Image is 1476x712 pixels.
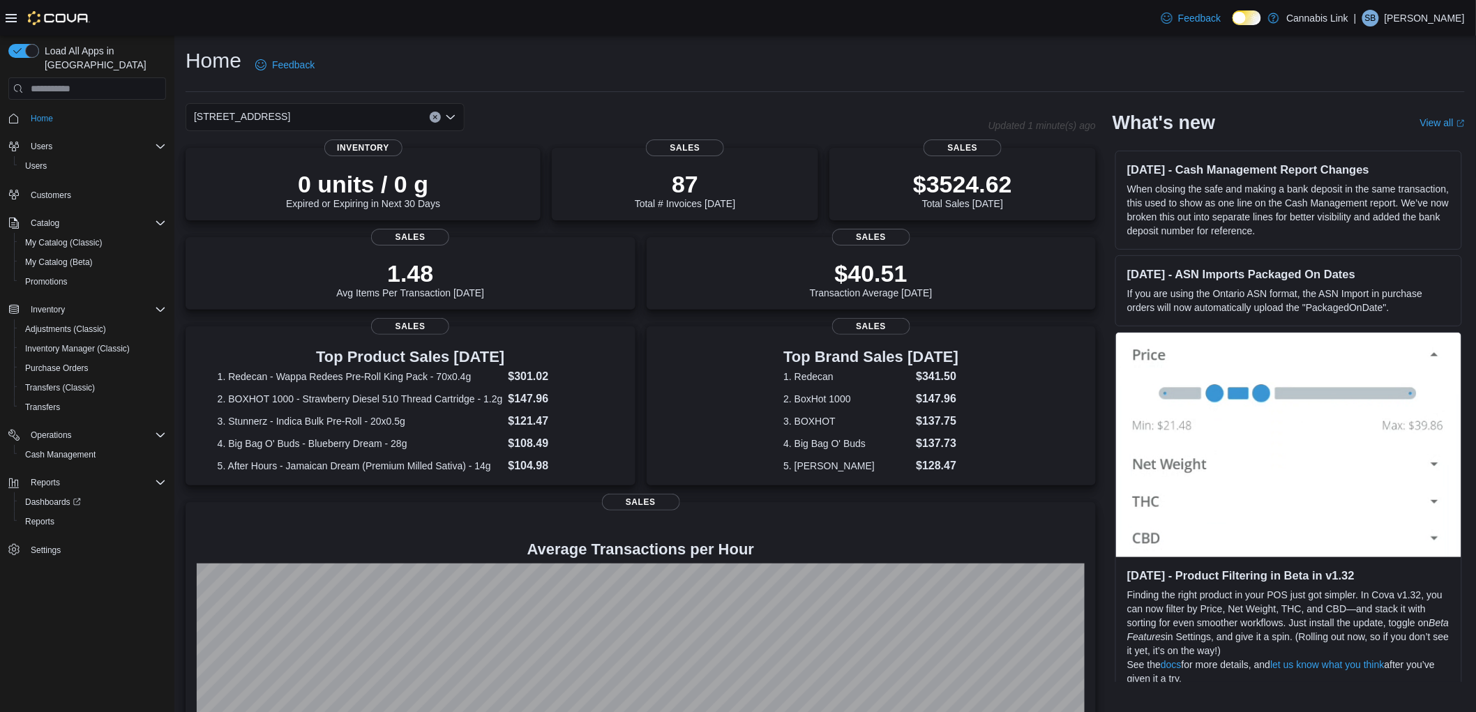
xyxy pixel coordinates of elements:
[25,301,166,318] span: Inventory
[783,349,958,365] h3: Top Brand Sales [DATE]
[20,399,166,416] span: Transfers
[31,113,53,124] span: Home
[25,497,81,508] span: Dashboards
[20,513,60,530] a: Reports
[1270,659,1384,670] a: let us know what you think
[324,139,402,156] span: Inventory
[31,545,61,556] span: Settings
[3,540,172,560] button: Settings
[186,47,241,75] h1: Home
[14,252,172,272] button: My Catalog (Beta)
[25,427,166,444] span: Operations
[635,170,735,198] p: 87
[916,368,958,385] dd: $341.50
[1354,10,1357,26] p: |
[20,494,166,510] span: Dashboards
[783,392,910,406] dt: 2. BoxHot 1000
[31,477,60,488] span: Reports
[20,321,112,338] a: Adjustments (Classic)
[20,234,108,251] a: My Catalog (Classic)
[14,233,172,252] button: My Catalog (Classic)
[1286,10,1348,26] p: Cannabis Link
[31,304,65,315] span: Inventory
[272,58,315,72] span: Feedback
[1233,25,1233,26] span: Dark Mode
[810,259,933,287] p: $40.51
[25,542,66,559] a: Settings
[20,360,166,377] span: Purchase Orders
[783,414,910,428] dt: 3. BOXHOT
[1420,117,1465,128] a: View allExternal link
[509,435,603,452] dd: $108.49
[20,360,94,377] a: Purchase Orders
[1178,11,1221,25] span: Feedback
[916,435,958,452] dd: $137.73
[14,512,172,531] button: Reports
[20,399,66,416] a: Transfers
[3,184,172,204] button: Customers
[445,112,456,123] button: Open list of options
[1127,287,1450,315] p: If you are using the Ontario ASN format, the ASN Import in purchase orders will now automatically...
[31,430,72,441] span: Operations
[25,276,68,287] span: Promotions
[832,318,910,335] span: Sales
[20,379,166,396] span: Transfers (Classic)
[25,237,103,248] span: My Catalog (Classic)
[25,324,106,335] span: Adjustments (Classic)
[20,340,135,357] a: Inventory Manager (Classic)
[1233,10,1262,25] input: Dark Mode
[20,254,98,271] a: My Catalog (Beta)
[783,370,910,384] dt: 1. Redecan
[916,391,958,407] dd: $147.96
[194,108,290,125] span: [STREET_ADDRESS]
[28,11,90,25] img: Cova
[25,160,47,172] span: Users
[1127,568,1450,582] h3: [DATE] - Product Filtering in Beta in v1.32
[25,215,65,232] button: Catalog
[3,425,172,445] button: Operations
[3,137,172,156] button: Users
[25,474,166,491] span: Reports
[25,541,166,559] span: Settings
[783,459,910,473] dt: 5. [PERSON_NAME]
[25,474,66,491] button: Reports
[20,234,166,251] span: My Catalog (Classic)
[3,108,172,128] button: Home
[286,170,440,198] p: 0 units / 0 g
[1365,10,1376,26] span: SB
[286,170,440,209] div: Expired or Expiring in Next 30 Days
[3,213,172,233] button: Catalog
[371,229,449,245] span: Sales
[371,318,449,335] span: Sales
[218,370,503,384] dt: 1. Redecan - Wappa Redees Pre-Roll King Pack - 70x0.4g
[14,397,172,417] button: Transfers
[25,215,166,232] span: Catalog
[218,392,503,406] dt: 2. BOXHOT 1000 - Strawberry Diesel 510 Thread Cartridge - 1.2g
[20,340,166,357] span: Inventory Manager (Classic)
[1127,658,1450,686] p: See the for more details, and after you’ve given it a try.
[14,358,172,378] button: Purchase Orders
[25,187,77,204] a: Customers
[1113,112,1215,134] h2: What's new
[25,382,95,393] span: Transfers (Classic)
[39,44,166,72] span: Load All Apps in [GEOGRAPHIC_DATA]
[14,319,172,339] button: Adjustments (Classic)
[832,229,910,245] span: Sales
[1456,119,1465,128] svg: External link
[336,259,484,287] p: 1.48
[1362,10,1379,26] div: Shawn Benny
[602,494,680,510] span: Sales
[14,492,172,512] a: Dashboards
[1127,588,1450,658] p: Finding the right product in your POS just got simpler. In Cova v1.32, you can now filter by Pric...
[20,513,166,530] span: Reports
[25,427,77,444] button: Operations
[913,170,1012,198] p: $3524.62
[218,349,603,365] h3: Top Product Sales [DATE]
[14,339,172,358] button: Inventory Manager (Classic)
[1161,659,1182,670] a: docs
[20,254,166,271] span: My Catalog (Beta)
[430,112,441,123] button: Clear input
[25,363,89,374] span: Purchase Orders
[988,120,1096,131] p: Updated 1 minute(s) ago
[14,156,172,176] button: Users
